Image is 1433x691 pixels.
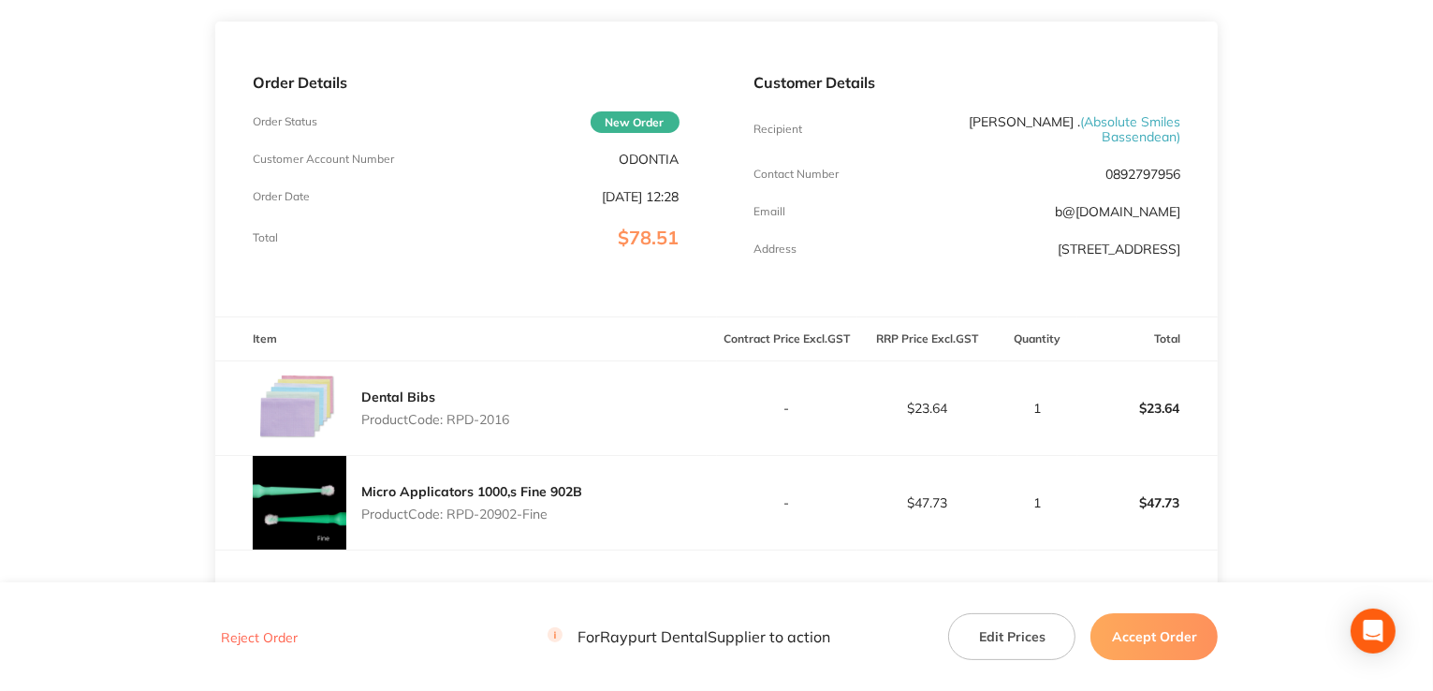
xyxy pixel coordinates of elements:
[253,361,346,455] img: dnYwOHhveg
[548,628,830,646] p: For Raypurt Dental Supplier to action
[1105,167,1180,182] p: 0892797956
[896,114,1180,144] p: [PERSON_NAME] .
[361,483,582,500] a: Micro Applicators 1000,s Fine 902B
[948,613,1075,660] button: Edit Prices
[754,243,797,256] p: Address
[361,389,435,405] a: Dental Bibs
[1078,386,1217,431] p: $23.64
[591,111,680,133] span: New Order
[754,74,1181,91] p: Customer Details
[253,231,278,244] p: Total
[754,168,840,181] p: Contact Number
[253,115,317,128] p: Order Status
[253,153,394,166] p: Customer Account Number
[1077,317,1218,361] th: Total
[603,189,680,204] p: [DATE] 12:28
[361,412,509,427] p: Product Code: RPD-2016
[858,495,997,510] p: $47.73
[1080,113,1180,145] span: ( Absolute Smiles Bassendean )
[215,317,717,361] th: Item
[1351,609,1396,654] div: Open Intercom Messenger
[620,152,680,167] p: ODONTIA
[858,401,997,416] p: $23.64
[1078,480,1217,525] p: $47.73
[1090,613,1218,660] button: Accept Order
[215,551,717,607] td: Message: -
[718,401,856,416] p: -
[718,495,856,510] p: -
[999,401,1077,416] p: 1
[619,226,680,249] span: $78.51
[999,495,1077,510] p: 1
[857,317,998,361] th: RRP Price Excl. GST
[1058,242,1180,257] p: [STREET_ADDRESS]
[754,205,786,218] p: Emaill
[253,74,680,91] p: Order Details
[253,456,346,550] img: cjh0aGwwdw
[361,507,582,522] p: Product Code: RPD-20902-Fine
[253,190,310,203] p: Order Date
[1055,203,1180,220] a: b@[DOMAIN_NAME]
[998,317,1078,361] th: Quantity
[754,123,803,136] p: Recipient
[215,629,303,646] button: Reject Order
[717,317,857,361] th: Contract Price Excl. GST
